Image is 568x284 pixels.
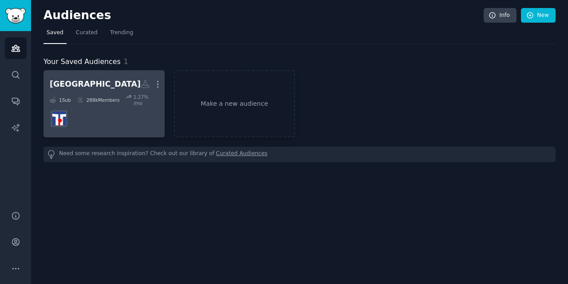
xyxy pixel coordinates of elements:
[521,8,556,23] a: New
[76,29,98,37] span: Curated
[216,150,268,159] a: Curated Audiences
[174,70,295,137] a: Make a new audience
[52,112,66,125] img: askTO
[50,94,71,106] div: 1 Sub
[43,147,556,162] div: Need some research inspiration? Check out our library of
[124,57,128,66] span: 1
[43,26,67,44] a: Saved
[77,94,120,106] div: 288k Members
[73,26,101,44] a: Curated
[47,29,63,37] span: Saved
[50,79,141,90] div: [GEOGRAPHIC_DATA]
[110,29,133,37] span: Trending
[134,94,158,106] div: 1.27 % /mo
[43,70,165,137] a: [GEOGRAPHIC_DATA]1Sub288kMembers1.27% /moaskTO
[107,26,136,44] a: Trending
[5,8,26,24] img: GummySearch logo
[43,56,121,68] span: Your Saved Audiences
[43,8,484,23] h2: Audiences
[484,8,517,23] a: Info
